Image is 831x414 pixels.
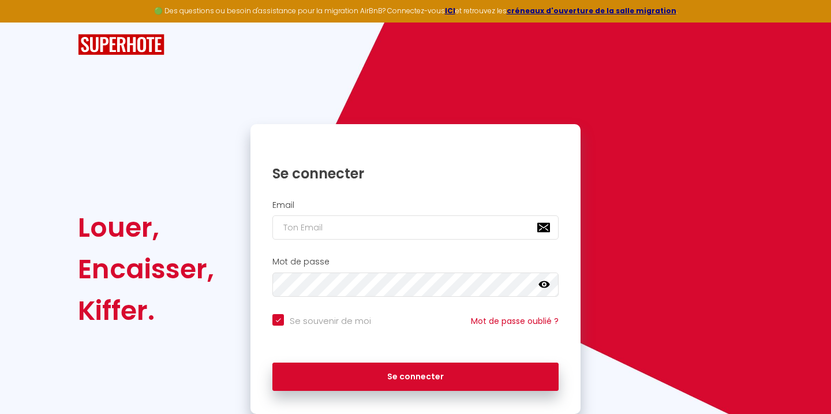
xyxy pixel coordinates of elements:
h1: Se connecter [272,165,559,182]
div: Louer, [78,207,214,248]
input: Ton Email [272,215,559,240]
button: Se connecter [272,363,559,391]
h2: Email [272,200,559,210]
div: Kiffer. [78,290,214,331]
h2: Mot de passe [272,257,559,267]
div: Encaisser, [78,248,214,290]
a: Mot de passe oublié ? [471,315,559,327]
img: SuperHote logo [78,34,164,55]
a: ICI [445,6,455,16]
a: créneaux d'ouverture de la salle migration [507,6,676,16]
